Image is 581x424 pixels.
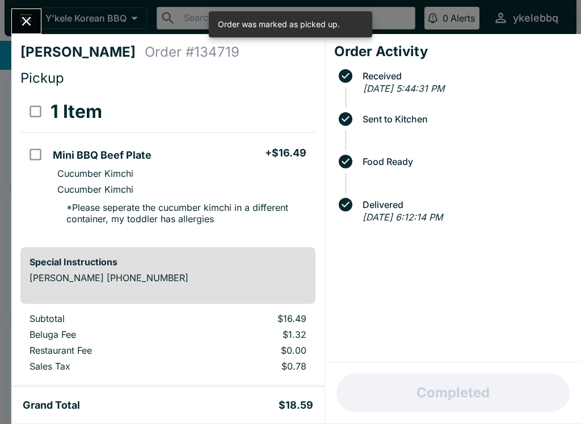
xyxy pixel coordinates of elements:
em: [DATE] 5:44:31 PM [363,83,444,94]
p: $0.78 [198,361,306,372]
h3: 1 Item [50,100,102,123]
p: Beluga Fee [30,329,180,340]
p: Sales Tax [30,361,180,372]
p: $16.49 [198,313,306,324]
p: Subtotal [30,313,180,324]
h5: + $16.49 [265,146,306,160]
span: Received [357,71,572,81]
h5: $18.59 [279,398,313,412]
table: orders table [20,91,315,238]
p: * Please seperate the cucumber kimchi in a different container, my toddler has allergies [57,202,306,224]
em: [DATE] 6:12:14 PM [363,211,443,223]
p: Cucumber Kimchi [57,184,133,195]
p: Cucumber Kimchi [57,168,133,179]
span: Pickup [20,70,64,86]
h4: Order # 134719 [145,44,239,61]
table: orders table [20,313,315,376]
p: $1.32 [198,329,306,340]
span: Sent to Kitchen [357,114,572,124]
div: Order was marked as picked up. [218,15,340,34]
button: Close [12,9,41,33]
h4: Order Activity [334,43,572,60]
h5: Mini BBQ Beef Plate [53,149,151,162]
h4: [PERSON_NAME] [20,44,145,61]
p: $0.00 [198,345,306,356]
p: [PERSON_NAME] [PHONE_NUMBER] [30,272,306,283]
h6: Special Instructions [30,256,306,268]
p: Restaurant Fee [30,345,180,356]
span: Delivered [357,200,572,210]
h5: Grand Total [23,398,80,412]
span: Food Ready [357,156,572,167]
